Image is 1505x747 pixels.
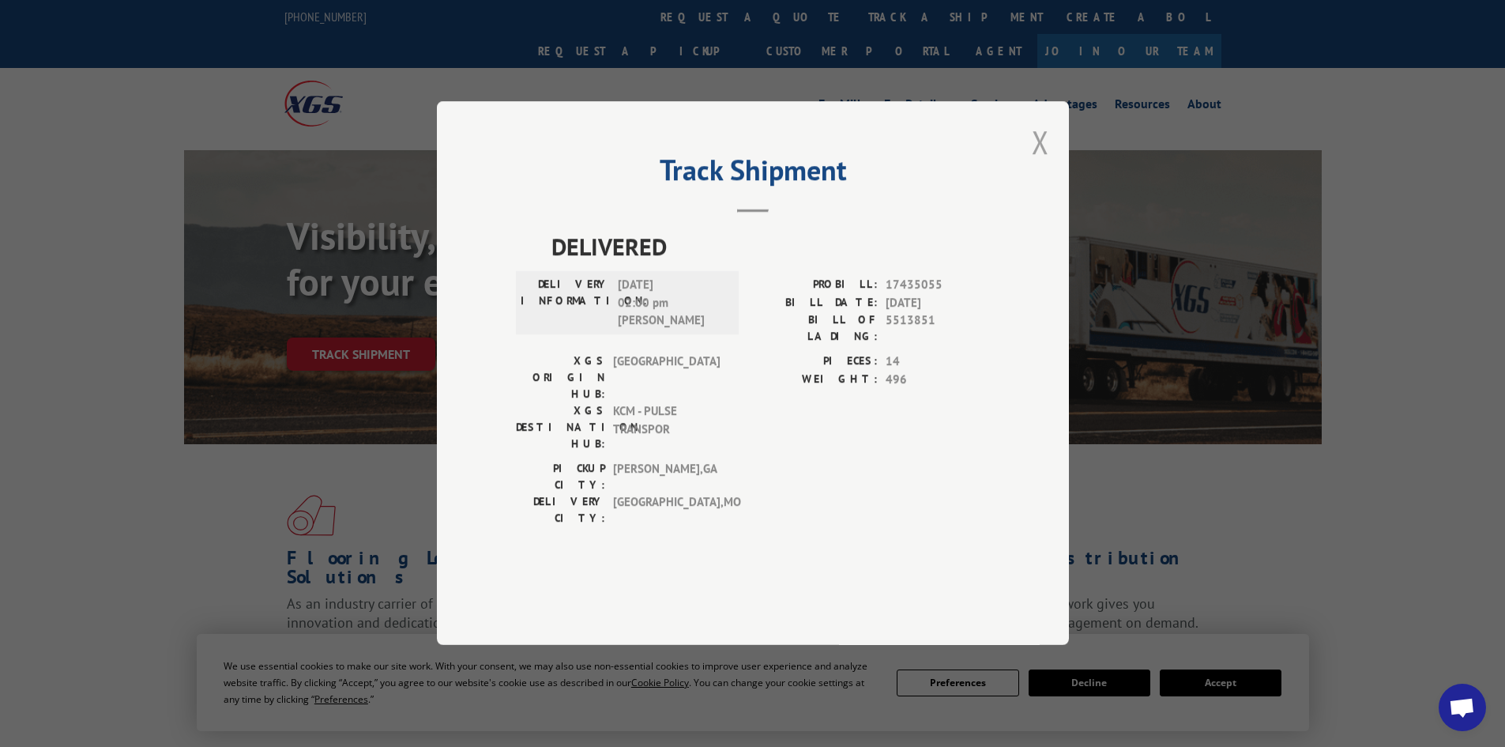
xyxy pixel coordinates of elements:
[753,353,878,372] label: PIECES:
[618,277,724,330] span: [DATE] 02:00 pm [PERSON_NAME]
[516,403,605,453] label: XGS DESTINATION HUB:
[886,294,990,312] span: [DATE]
[1439,684,1486,731] div: Open chat
[516,159,990,189] h2: Track Shipment
[753,277,878,295] label: PROBILL:
[886,277,990,295] span: 17435055
[886,371,990,389] span: 496
[551,229,990,265] span: DELIVERED
[753,312,878,345] label: BILL OF LADING:
[753,294,878,312] label: BILL DATE:
[516,353,605,403] label: XGS ORIGIN HUB:
[1032,121,1049,163] button: Close modal
[886,353,990,372] span: 14
[516,494,605,527] label: DELIVERY CITY:
[613,461,720,494] span: [PERSON_NAME] , GA
[613,353,720,403] span: [GEOGRAPHIC_DATA]
[516,461,605,494] label: PICKUP CITY:
[753,371,878,389] label: WEIGHT:
[613,403,720,453] span: KCM - PULSE TRANSPOR
[521,277,610,330] label: DELIVERY INFORMATION:
[613,494,720,527] span: [GEOGRAPHIC_DATA] , MO
[886,312,990,345] span: 5513851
